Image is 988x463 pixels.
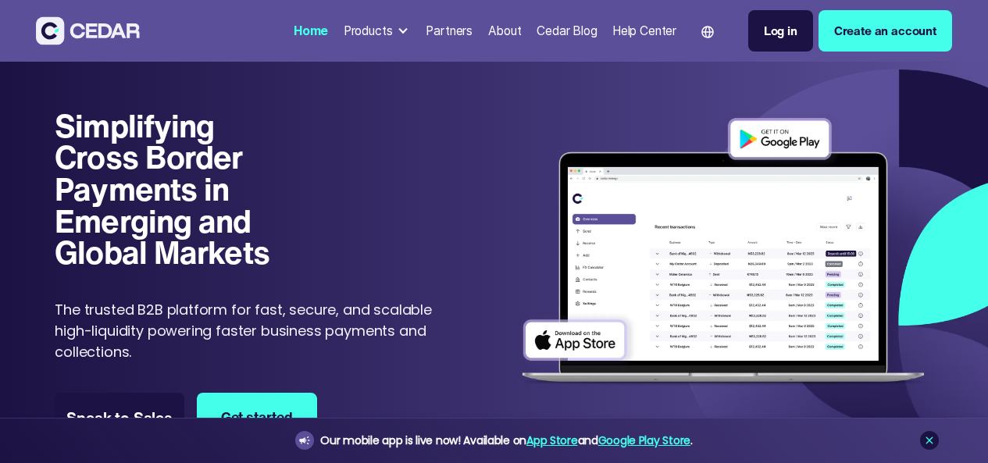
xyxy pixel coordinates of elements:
div: Log in [764,22,797,40]
div: Partners [426,22,473,40]
div: About [488,22,522,40]
div: Home [294,22,328,40]
img: world icon [701,26,714,38]
div: Our mobile app is live now! Available on and . [320,431,692,451]
a: About [482,14,528,48]
img: announcement [298,434,311,447]
p: The trusted B2B platform for fast, secure, and scalable high-liquidity powering faster business p... [55,299,452,362]
a: Partners [420,14,479,48]
div: Products [344,22,393,40]
a: Create an account [819,10,952,52]
a: Cedar Blog [530,14,603,48]
a: Log in [748,10,813,52]
a: Home [287,14,334,48]
h1: Simplifying Cross Border Payments in Emerging and Global Markets [55,110,293,269]
div: Products [337,16,417,46]
a: Google Play Store [598,433,690,448]
img: Dashboard of transactions [513,110,933,396]
a: App Store [526,433,577,448]
a: Speak to Sales [55,393,184,442]
a: Help Center [606,14,683,48]
div: Help Center [612,22,676,40]
a: Get started [197,393,318,442]
div: Cedar Blog [537,22,597,40]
